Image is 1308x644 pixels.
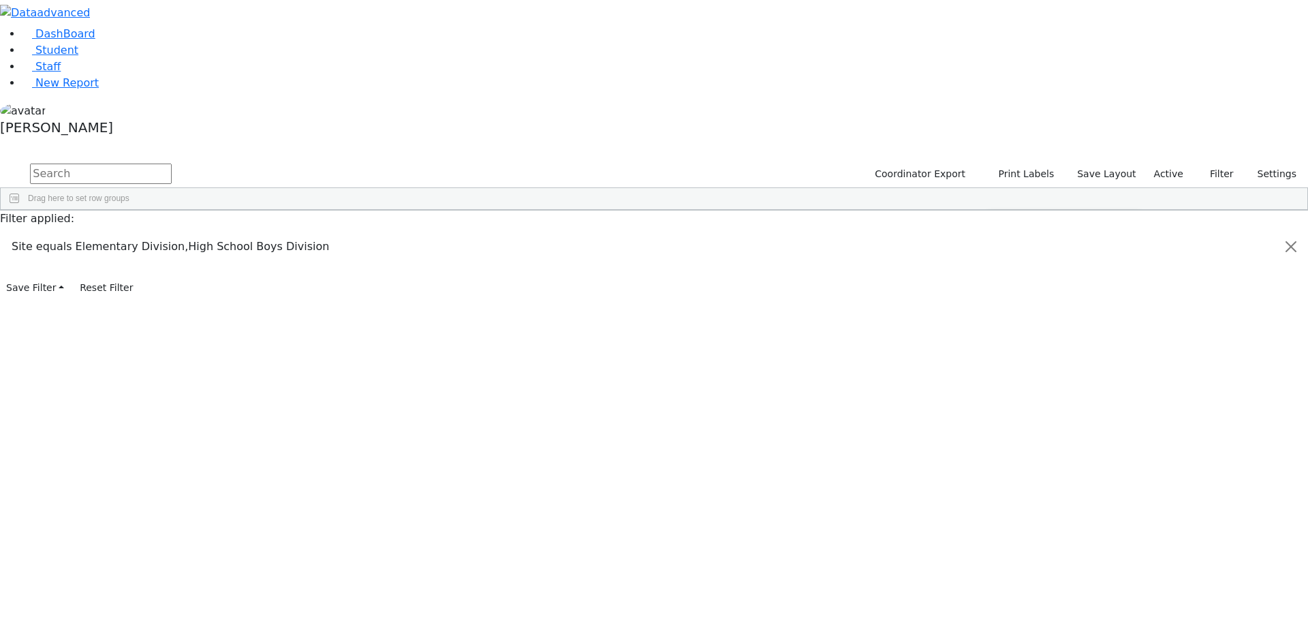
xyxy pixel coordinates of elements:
input: Search [30,164,172,184]
button: Filter [1192,164,1240,185]
span: DashBoard [35,27,95,40]
span: Staff [35,60,61,73]
button: Save Layout [1071,164,1142,185]
a: Staff [22,60,61,73]
a: New Report [22,76,99,89]
label: Active [1148,164,1189,185]
button: Reset Filter [74,277,139,298]
button: Print Labels [982,164,1060,185]
button: Coordinator Export [866,164,971,185]
a: Student [22,44,78,57]
button: Settings [1240,164,1303,185]
button: Close [1275,228,1307,266]
a: DashBoard [22,27,95,40]
span: Student [35,44,78,57]
span: Drag here to set row groups [28,194,129,203]
span: New Report [35,76,99,89]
